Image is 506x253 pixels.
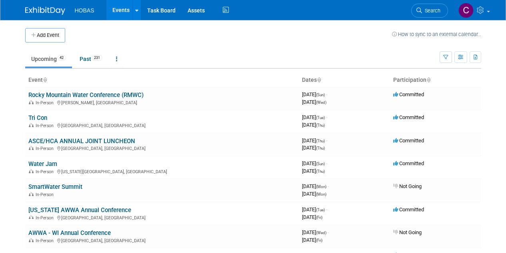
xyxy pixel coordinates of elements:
span: Committed [393,91,424,97]
a: Sort by Participation Type [426,77,430,83]
span: [DATE] [302,183,329,189]
span: (Thu) [316,169,325,174]
a: ASCE/HCA ANNUAL JOINT LUNCHEON [28,138,135,145]
span: In-Person [36,192,56,197]
a: Rocky Mountain Water Conference (RMWC) [28,91,144,99]
span: - [326,91,327,97]
div: [GEOGRAPHIC_DATA], [GEOGRAPHIC_DATA] [28,237,296,243]
span: In-Person [36,100,56,105]
span: [DATE] [302,160,327,166]
a: How to sync to an external calendar... [392,31,481,37]
a: Upcoming42 [25,51,72,67]
span: Committed [393,114,424,120]
a: Water Jam [28,160,57,168]
img: ExhibitDay [25,7,65,15]
span: - [328,229,329,235]
span: (Wed) [316,100,326,105]
a: Sort by Event Name [43,77,47,83]
span: (Thu) [316,146,325,150]
span: [DATE] [302,122,325,128]
th: Participation [390,73,481,87]
img: In-Person Event [29,192,34,196]
span: HOBAS [75,7,94,14]
span: (Tue) [316,208,325,212]
span: [DATE] [302,191,326,197]
div: [GEOGRAPHIC_DATA], [GEOGRAPHIC_DATA] [28,214,296,221]
span: [DATE] [302,91,327,97]
span: Not Going [393,183,422,189]
span: [DATE] [302,138,327,144]
th: Event [25,73,299,87]
span: Committed [393,206,424,213]
span: In-Person [36,169,56,174]
span: - [326,114,327,120]
th: Dates [299,73,390,87]
a: SmartWater Summit [28,183,82,190]
span: - [326,160,327,166]
span: (Fri) [316,238,322,243]
img: In-Person Event [29,123,34,127]
span: 231 [92,55,102,61]
span: [DATE] [302,214,322,220]
span: - [328,183,329,189]
button: Add Event [25,28,65,43]
img: In-Person Event [29,100,34,104]
a: Past231 [74,51,108,67]
span: - [326,206,327,213]
span: In-Person [36,146,56,151]
span: Committed [393,138,424,144]
span: [DATE] [302,206,327,213]
span: (Thu) [316,123,325,128]
a: Search [411,4,448,18]
a: Tri Con [28,114,47,121]
span: Committed [393,160,424,166]
img: Cole Grinnell [458,3,474,18]
a: Sort by Start Date [317,77,321,83]
div: [GEOGRAPHIC_DATA], [GEOGRAPHIC_DATA] [28,145,296,151]
span: (Mon) [316,192,326,196]
a: [US_STATE] AWWA Annual Conference [28,206,131,214]
span: In-Person [36,215,56,221]
span: (Sun) [316,162,325,166]
span: [DATE] [302,168,325,174]
span: [DATE] [302,237,322,243]
span: (Fri) [316,215,322,220]
span: (Mon) [316,184,326,189]
img: In-Person Event [29,215,34,219]
span: [DATE] [302,114,327,120]
span: [DATE] [302,99,326,105]
img: In-Person Event [29,146,34,150]
span: Not Going [393,229,422,235]
img: In-Person Event [29,169,34,173]
span: (Tue) [316,115,325,120]
span: In-Person [36,238,56,243]
div: [GEOGRAPHIC_DATA], [GEOGRAPHIC_DATA] [28,122,296,128]
span: (Wed) [316,231,326,235]
span: [DATE] [302,145,325,151]
a: AWWA - WI Annual Conference [28,229,111,237]
span: (Sun) [316,93,325,97]
span: [DATE] [302,229,329,235]
img: In-Person Event [29,238,34,242]
span: 42 [57,55,66,61]
span: Search [422,8,440,14]
div: [PERSON_NAME], [GEOGRAPHIC_DATA] [28,99,296,105]
span: - [326,138,327,144]
div: [US_STATE][GEOGRAPHIC_DATA], [GEOGRAPHIC_DATA] [28,168,296,174]
span: (Thu) [316,139,325,143]
span: In-Person [36,123,56,128]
